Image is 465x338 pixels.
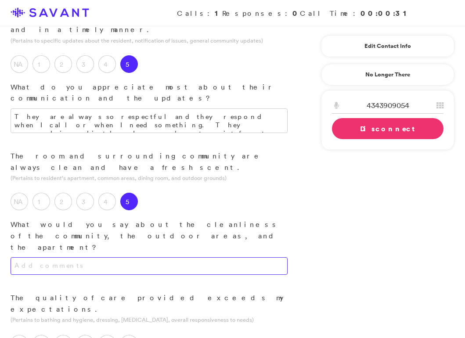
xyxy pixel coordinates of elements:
label: 2 [54,55,72,73]
p: What would you say about the cleanliness of the community, the outdoor areas, and the apartment? [11,219,288,253]
p: (Pertains to resident's apartment, common areas, dining room, and outdoor grounds) [11,174,288,182]
label: NA [11,55,28,73]
label: 3 [76,193,94,210]
a: Edit Contact Info [332,39,443,53]
label: 1 [32,55,50,73]
label: 2 [54,193,72,210]
label: NA [11,193,28,210]
strong: 00:00:31 [360,8,411,18]
label: 3 [76,55,94,73]
p: The quality of care provided exceeds my expectations. [11,292,288,315]
label: 5 [120,193,138,210]
p: The room and surrounding community are always clean and have a fresh scent. [11,151,288,173]
a: No Longer There [321,64,454,86]
p: (Pertains to specific updates about the resident, notification of issues, general community updates) [11,36,288,45]
label: 1 [32,193,50,210]
label: 4 [98,55,116,73]
p: (Pertains to bathing and hygiene, dressing, [MEDICAL_DATA], overall responsiveness to needs) [11,316,288,324]
p: What do you appreciate most about their communication and the updates? [11,82,288,104]
label: 5 [120,55,138,73]
label: 4 [98,193,116,210]
strong: 1 [215,8,222,18]
a: Disconnect [332,118,443,139]
strong: 0 [292,8,300,18]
